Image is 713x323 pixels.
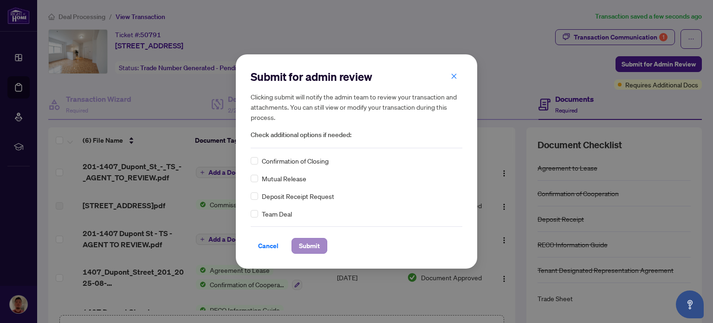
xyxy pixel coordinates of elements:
[262,156,329,166] span: Confirmation of Closing
[251,92,462,122] h5: Clicking submit will notify the admin team to review your transaction and attachments. You can st...
[262,191,334,201] span: Deposit Receipt Request
[262,173,306,184] span: Mutual Release
[451,73,457,79] span: close
[251,130,462,140] span: Check additional options if needed:
[676,290,704,318] button: Open asap
[251,238,286,254] button: Cancel
[258,238,279,253] span: Cancel
[262,209,292,219] span: Team Deal
[251,69,462,84] h2: Submit for admin review
[292,238,327,254] button: Submit
[299,238,320,253] span: Submit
